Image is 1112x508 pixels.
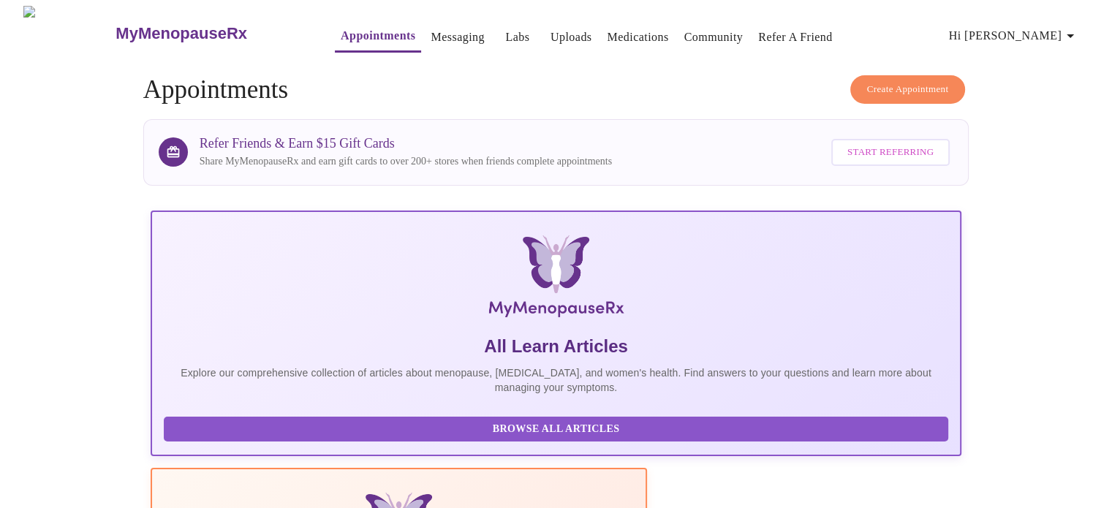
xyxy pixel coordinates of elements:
[607,27,668,48] a: Medications
[164,365,949,395] p: Explore our comprehensive collection of articles about menopause, [MEDICAL_DATA], and women's hea...
[23,6,114,61] img: MyMenopauseRx Logo
[116,24,247,43] h3: MyMenopauseRx
[335,21,421,53] button: Appointments
[601,23,674,52] button: Medications
[114,8,306,59] a: MyMenopauseRx
[164,335,949,358] h5: All Learn Articles
[431,27,484,48] a: Messaging
[847,144,934,161] span: Start Referring
[143,75,969,105] h4: Appointments
[684,27,744,48] a: Community
[285,235,826,323] img: MyMenopauseRx Logo
[943,21,1085,50] button: Hi [PERSON_NAME]
[828,132,953,173] a: Start Referring
[200,136,612,151] h3: Refer Friends & Earn $15 Gift Cards
[178,420,934,439] span: Browse All Articles
[831,139,950,166] button: Start Referring
[678,23,749,52] button: Community
[505,27,529,48] a: Labs
[752,23,839,52] button: Refer a Friend
[425,23,490,52] button: Messaging
[949,26,1079,46] span: Hi [PERSON_NAME]
[341,26,415,46] a: Appointments
[551,27,592,48] a: Uploads
[200,154,612,169] p: Share MyMenopauseRx and earn gift cards to over 200+ stores when friends complete appointments
[164,417,949,442] button: Browse All Articles
[867,81,949,98] span: Create Appointment
[758,27,833,48] a: Refer a Friend
[850,75,966,104] button: Create Appointment
[164,422,953,434] a: Browse All Articles
[494,23,541,52] button: Labs
[545,23,598,52] button: Uploads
